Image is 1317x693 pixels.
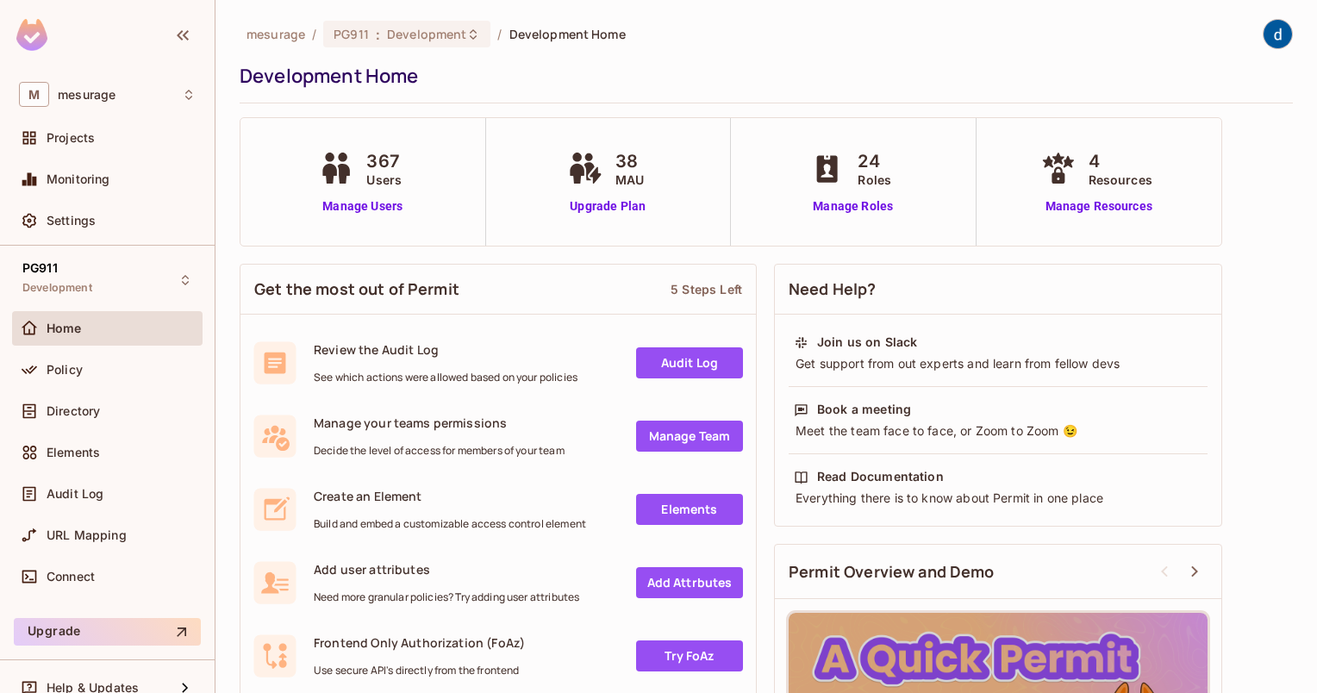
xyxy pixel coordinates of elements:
div: Read Documentation [817,468,944,485]
a: Add Attrbutes [636,567,743,598]
span: 38 [615,148,644,174]
span: Elements [47,446,100,459]
span: Add user attributes [314,561,579,577]
span: PG911 [22,261,58,275]
span: Connect [47,570,95,584]
span: Get the most out of Permit [254,278,459,300]
span: : [375,28,381,41]
span: 367 [366,148,402,174]
span: Review the Audit Log [314,341,577,358]
span: Permit Overview and Demo [789,561,995,583]
span: Directory [47,404,100,418]
span: Development Home [509,26,626,42]
a: Elements [636,494,743,525]
span: Projects [47,131,95,145]
span: Settings [47,214,96,228]
span: Roles [858,171,891,189]
a: Audit Log [636,347,743,378]
span: Monitoring [47,172,110,186]
a: Manage Team [636,421,743,452]
li: / [312,26,316,42]
span: Home [47,322,82,335]
span: MAU [615,171,644,189]
span: Policy [47,363,83,377]
a: Manage Resources [1037,197,1161,215]
img: SReyMgAAAABJRU5ErkJggg== [16,19,47,51]
span: See which actions were allowed based on your policies [314,371,577,384]
span: Development [387,26,466,42]
a: Try FoAz [636,640,743,671]
span: Frontend Only Authorization (FoAz) [314,634,525,651]
span: 4 [1089,148,1152,174]
li: / [497,26,502,42]
span: Users [366,171,402,189]
span: Audit Log [47,487,103,501]
div: Join us on Slack [817,334,917,351]
span: Use secure API's directly from the frontend [314,664,525,677]
span: the active workspace [247,26,305,42]
div: 5 Steps Left [671,281,742,297]
span: Development [22,281,92,295]
div: Development Home [240,63,1284,89]
span: Decide the level of access for members of your team [314,444,565,458]
span: Resources [1089,171,1152,189]
span: Manage your teams permissions [314,415,565,431]
span: Create an Element [314,488,586,504]
span: PG911 [334,26,369,42]
div: Book a meeting [817,401,911,418]
span: Need more granular policies? Try adding user attributes [314,590,579,604]
div: Meet the team face to face, or Zoom to Zoom 😉 [794,422,1202,440]
span: Need Help? [789,278,877,300]
span: 24 [858,148,891,174]
span: Workspace: mesurage [58,88,115,102]
a: Manage Roles [806,197,900,215]
div: Get support from out experts and learn from fellow devs [794,355,1202,372]
span: Build and embed a customizable access control element [314,517,586,531]
img: dev 911gcl [1264,20,1292,48]
div: Everything there is to know about Permit in one place [794,490,1202,507]
a: Upgrade Plan [564,197,652,215]
span: M [19,82,49,107]
button: Upgrade [14,618,201,646]
span: URL Mapping [47,528,127,542]
a: Manage Users [315,197,410,215]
